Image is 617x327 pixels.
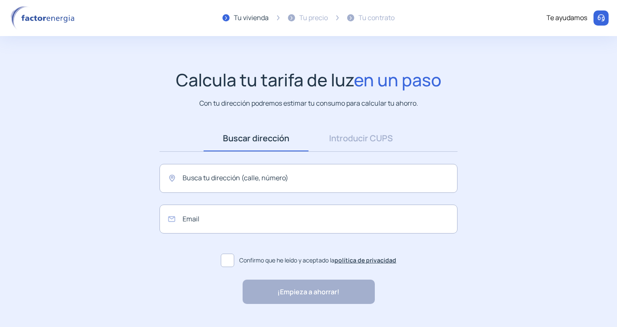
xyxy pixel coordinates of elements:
div: Tu contrato [358,13,395,23]
a: Buscar dirección [204,125,308,151]
img: logo factor [8,6,80,30]
img: llamar [597,14,605,22]
div: Tu precio [299,13,328,23]
div: Te ayudamos [546,13,587,23]
a: política de privacidad [335,256,396,264]
span: Confirmo que he leído y aceptado la [239,256,396,265]
span: en un paso [354,68,442,91]
p: Con tu dirección podremos estimar tu consumo para calcular tu ahorro. [199,98,418,109]
div: Tu vivienda [234,13,269,23]
a: Introducir CUPS [308,125,413,151]
h1: Calcula tu tarifa de luz [176,70,442,90]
